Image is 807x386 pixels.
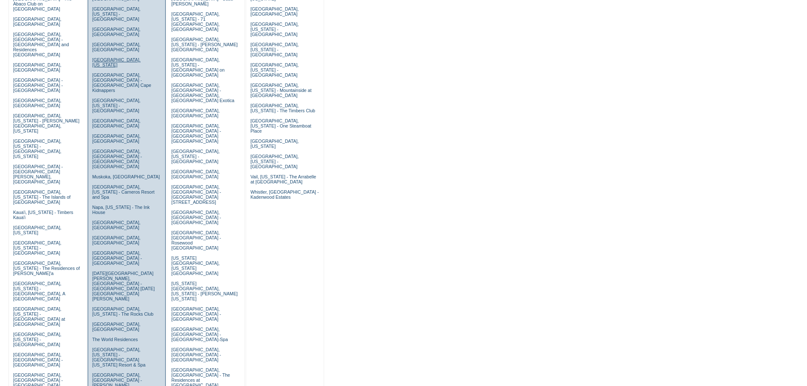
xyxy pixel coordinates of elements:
[92,306,154,317] a: [GEOGRAPHIC_DATA], [US_STATE] - The Rocks Club
[92,72,151,93] a: [GEOGRAPHIC_DATA], [GEOGRAPHIC_DATA] - [GEOGRAPHIC_DATA] Cape Kidnappers
[92,118,141,128] a: [GEOGRAPHIC_DATA], [GEOGRAPHIC_DATA]
[13,352,63,367] a: [GEOGRAPHIC_DATA], [GEOGRAPHIC_DATA] - [GEOGRAPHIC_DATA]
[250,118,311,133] a: [GEOGRAPHIC_DATA], [US_STATE] - One Steamboat Place
[250,62,299,78] a: [GEOGRAPHIC_DATA], [US_STATE] - [GEOGRAPHIC_DATA]
[250,103,315,113] a: [GEOGRAPHIC_DATA], [US_STATE] - The Timbers Club
[92,149,142,169] a: [GEOGRAPHIC_DATA], [GEOGRAPHIC_DATA] - [GEOGRAPHIC_DATA] [GEOGRAPHIC_DATA]
[13,164,63,184] a: [GEOGRAPHIC_DATA] - [GEOGRAPHIC_DATA][PERSON_NAME], [GEOGRAPHIC_DATA]
[92,57,141,67] a: [GEOGRAPHIC_DATA], [US_STATE]
[250,6,299,17] a: [GEOGRAPHIC_DATA], [GEOGRAPHIC_DATA]
[92,337,138,342] a: The World Residences
[92,250,142,266] a: [GEOGRAPHIC_DATA], [GEOGRAPHIC_DATA] - [GEOGRAPHIC_DATA]
[171,255,219,276] a: [US_STATE][GEOGRAPHIC_DATA], [US_STATE][GEOGRAPHIC_DATA]
[13,261,80,276] a: [GEOGRAPHIC_DATA], [US_STATE] - The Residences of [PERSON_NAME]'a
[250,22,299,37] a: [GEOGRAPHIC_DATA], [US_STATE] - [GEOGRAPHIC_DATA]
[92,98,141,113] a: [GEOGRAPHIC_DATA], [US_STATE] - [GEOGRAPHIC_DATA]
[250,83,311,98] a: [GEOGRAPHIC_DATA], [US_STATE] - Mountainside at [GEOGRAPHIC_DATA]
[171,327,227,342] a: [GEOGRAPHIC_DATA], [GEOGRAPHIC_DATA] - [GEOGRAPHIC_DATA]-Spa
[13,32,69,57] a: [GEOGRAPHIC_DATA], [GEOGRAPHIC_DATA] - [GEOGRAPHIC_DATA] and Residences [GEOGRAPHIC_DATA]
[171,108,219,118] a: [GEOGRAPHIC_DATA], [GEOGRAPHIC_DATA]
[13,189,71,205] a: [GEOGRAPHIC_DATA], [US_STATE] - The Islands of [GEOGRAPHIC_DATA]
[92,235,141,245] a: [GEOGRAPHIC_DATA], [GEOGRAPHIC_DATA]
[92,322,141,332] a: [GEOGRAPHIC_DATA], [GEOGRAPHIC_DATA]
[92,174,160,179] a: Muskoka, [GEOGRAPHIC_DATA]
[13,98,61,108] a: [GEOGRAPHIC_DATA], [GEOGRAPHIC_DATA]
[13,62,61,72] a: [GEOGRAPHIC_DATA], [GEOGRAPHIC_DATA]
[13,78,63,93] a: [GEOGRAPHIC_DATA] - [GEOGRAPHIC_DATA] - [GEOGRAPHIC_DATA]
[92,347,146,367] a: [GEOGRAPHIC_DATA], [US_STATE] - [GEOGRAPHIC_DATA] [US_STATE] Resort & Spa
[171,83,234,103] a: [GEOGRAPHIC_DATA], [GEOGRAPHIC_DATA] - [GEOGRAPHIC_DATA], [GEOGRAPHIC_DATA] Exotica
[92,6,141,22] a: [GEOGRAPHIC_DATA], [US_STATE] - [GEOGRAPHIC_DATA]
[13,332,61,347] a: [GEOGRAPHIC_DATA], [US_STATE] - [GEOGRAPHIC_DATA]
[92,133,141,144] a: [GEOGRAPHIC_DATA], [GEOGRAPHIC_DATA]
[171,169,219,179] a: [GEOGRAPHIC_DATA], [GEOGRAPHIC_DATA]
[171,37,238,52] a: [GEOGRAPHIC_DATA], [US_STATE] - [PERSON_NAME][GEOGRAPHIC_DATA]
[250,189,319,200] a: Whistler, [GEOGRAPHIC_DATA] - Kadenwood Estates
[92,27,141,37] a: [GEOGRAPHIC_DATA], [GEOGRAPHIC_DATA]
[171,149,219,164] a: [GEOGRAPHIC_DATA], [US_STATE] - [GEOGRAPHIC_DATA]
[171,11,219,32] a: [GEOGRAPHIC_DATA], [US_STATE] - 71 [GEOGRAPHIC_DATA], [GEOGRAPHIC_DATA]
[13,306,65,327] a: [GEOGRAPHIC_DATA], [US_STATE] - [GEOGRAPHIC_DATA] at [GEOGRAPHIC_DATA]
[171,210,221,225] a: [GEOGRAPHIC_DATA], [GEOGRAPHIC_DATA] - [GEOGRAPHIC_DATA]
[171,281,238,301] a: [US_STATE][GEOGRAPHIC_DATA], [US_STATE] - [PERSON_NAME] [US_STATE]
[92,42,141,52] a: [GEOGRAPHIC_DATA], [GEOGRAPHIC_DATA]
[92,220,141,230] a: [GEOGRAPHIC_DATA], [GEOGRAPHIC_DATA]
[13,225,61,235] a: [GEOGRAPHIC_DATA], [US_STATE]
[171,184,221,205] a: [GEOGRAPHIC_DATA], [GEOGRAPHIC_DATA] - [GEOGRAPHIC_DATA][STREET_ADDRESS]
[171,347,221,362] a: [GEOGRAPHIC_DATA], [GEOGRAPHIC_DATA] - [GEOGRAPHIC_DATA]
[171,306,221,322] a: [GEOGRAPHIC_DATA], [GEOGRAPHIC_DATA] - [GEOGRAPHIC_DATA]
[13,281,65,301] a: [GEOGRAPHIC_DATA], [US_STATE] - [GEOGRAPHIC_DATA], A [GEOGRAPHIC_DATA]
[13,240,61,255] a: [GEOGRAPHIC_DATA], [US_STATE] - [GEOGRAPHIC_DATA]
[13,17,61,27] a: [GEOGRAPHIC_DATA], [GEOGRAPHIC_DATA]
[92,184,155,200] a: [GEOGRAPHIC_DATA], [US_STATE] - Carneros Resort and Spa
[250,174,316,184] a: Vail, [US_STATE] - The Arrabelle at [GEOGRAPHIC_DATA]
[171,230,221,250] a: [GEOGRAPHIC_DATA], [GEOGRAPHIC_DATA] - Rosewood [GEOGRAPHIC_DATA]
[250,42,299,57] a: [GEOGRAPHIC_DATA], [US_STATE] - [GEOGRAPHIC_DATA]
[13,210,73,220] a: Kaua'i, [US_STATE] - Timbers Kaua'i
[13,139,61,159] a: [GEOGRAPHIC_DATA], [US_STATE] - [GEOGRAPHIC_DATA], [US_STATE]
[171,123,221,144] a: [GEOGRAPHIC_DATA], [GEOGRAPHIC_DATA] - [GEOGRAPHIC_DATA] [GEOGRAPHIC_DATA]
[250,154,299,169] a: [GEOGRAPHIC_DATA], [US_STATE] - [GEOGRAPHIC_DATA]
[171,57,225,78] a: [GEOGRAPHIC_DATA], [US_STATE] - [GEOGRAPHIC_DATA] on [GEOGRAPHIC_DATA]
[92,205,150,215] a: Napa, [US_STATE] - The Ink House
[250,139,299,149] a: [GEOGRAPHIC_DATA], [US_STATE]
[92,271,155,301] a: [DATE][GEOGRAPHIC_DATA][PERSON_NAME], [GEOGRAPHIC_DATA] - [GEOGRAPHIC_DATA] [DATE][GEOGRAPHIC_DAT...
[13,113,80,133] a: [GEOGRAPHIC_DATA], [US_STATE] - [PERSON_NAME][GEOGRAPHIC_DATA], [US_STATE]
